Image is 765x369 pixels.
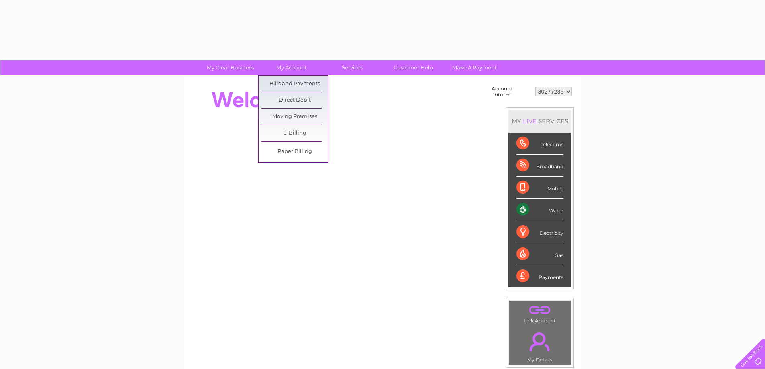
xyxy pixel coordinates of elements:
div: Telecoms [516,133,563,155]
a: My Account [258,60,324,75]
a: Moving Premises [261,109,328,125]
div: MY SERVICES [508,110,571,133]
div: Broadband [516,155,563,177]
a: Direct Debit [261,92,328,108]
div: Electricity [516,221,563,243]
a: E-Billing [261,125,328,141]
a: Paper Billing [261,144,328,160]
div: Mobile [516,177,563,199]
a: . [511,328,569,356]
td: Account number [490,84,533,99]
a: My Clear Business [197,60,263,75]
a: . [511,303,569,317]
div: Water [516,199,563,221]
a: Make A Payment [441,60,508,75]
td: My Details [509,326,571,365]
td: Link Account [509,300,571,326]
a: Services [319,60,386,75]
div: LIVE [521,117,538,125]
div: Gas [516,243,563,265]
div: Payments [516,265,563,287]
a: Bills and Payments [261,76,328,92]
a: Customer Help [380,60,447,75]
